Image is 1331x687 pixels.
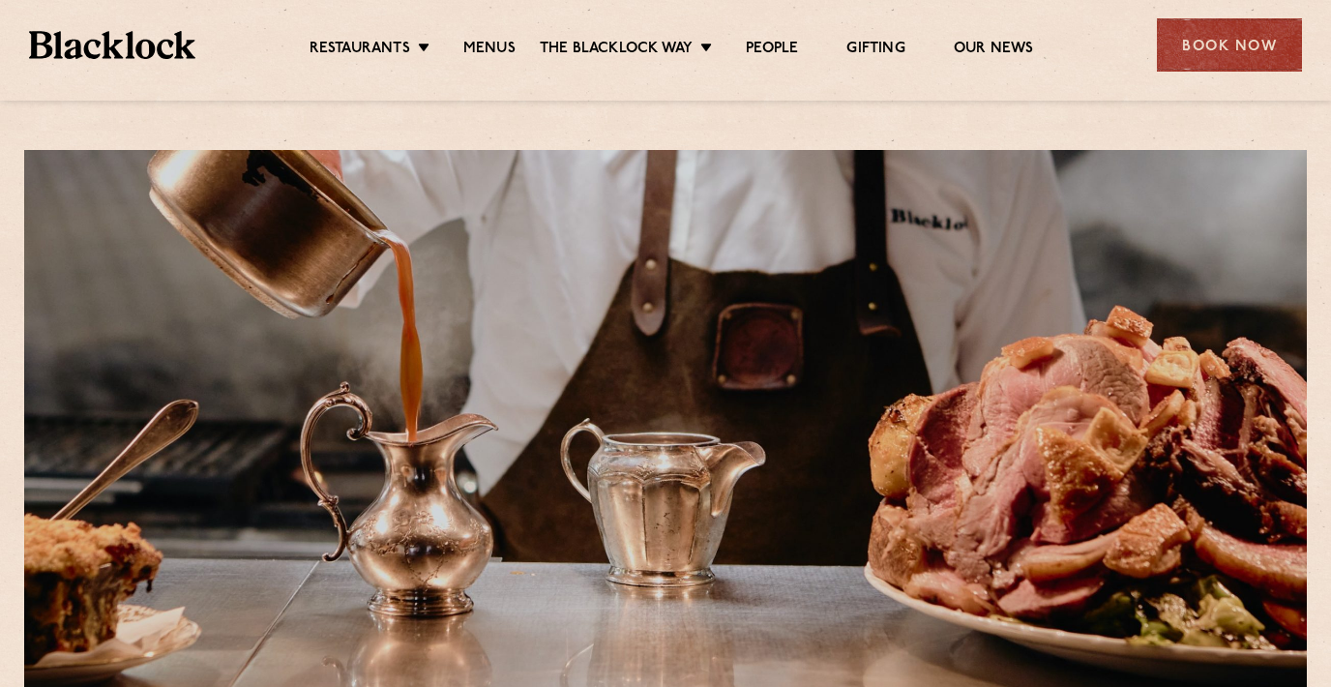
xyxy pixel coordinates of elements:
[846,40,904,61] a: Gifting
[540,40,693,61] a: The Blacklock Way
[746,40,798,61] a: People
[310,40,410,61] a: Restaurants
[463,40,516,61] a: Menus
[29,31,195,59] img: BL_Textured_Logo-footer-cropped.svg
[1157,18,1302,72] div: Book Now
[954,40,1034,61] a: Our News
